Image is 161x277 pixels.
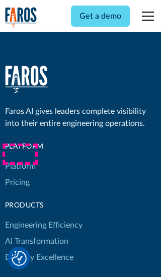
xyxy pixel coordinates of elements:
[5,65,48,93] a: home
[5,174,30,190] a: Pricing
[12,251,27,266] button: Cookie Settings
[5,142,83,152] div: Platform
[136,4,156,28] div: menu
[5,249,73,265] a: Delivery Excellence
[5,217,83,233] a: Engineering Efficiency
[5,65,48,93] img: Faros Logo White
[12,251,27,266] img: Revisit consent button
[5,7,37,28] img: Logo of the analytics and reporting company Faros.
[71,6,130,27] a: Get a demo
[5,233,68,249] a: AI Transformation
[5,105,156,129] div: Faros AI gives leaders complete visibility into their entire engineering operations.
[5,200,83,211] div: products
[5,158,36,174] a: Platform
[5,7,37,28] a: home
